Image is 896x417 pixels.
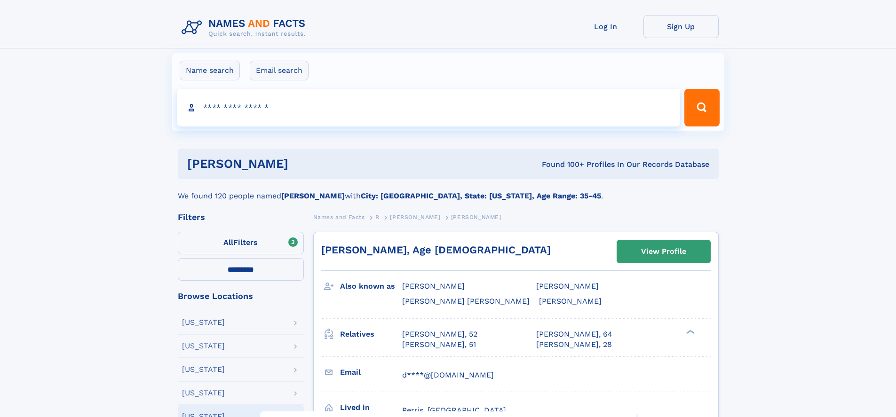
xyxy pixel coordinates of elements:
div: Filters [178,213,304,221]
h3: Email [340,364,402,380]
div: [US_STATE] [182,319,225,326]
label: Name search [180,61,240,80]
div: View Profile [641,241,686,262]
span: [PERSON_NAME] [402,282,465,291]
div: [US_STATE] [182,389,225,397]
div: ❯ [684,329,695,335]
a: Names and Facts [313,211,365,223]
span: [PERSON_NAME] [451,214,501,220]
input: search input [177,89,681,126]
a: [PERSON_NAME], 51 [402,339,476,350]
div: Browse Locations [178,292,304,300]
span: [PERSON_NAME] [536,282,599,291]
b: [PERSON_NAME] [281,191,345,200]
a: Log In [568,15,643,38]
div: Found 100+ Profiles In Our Records Database [415,159,709,170]
span: Perris, [GEOGRAPHIC_DATA] [402,406,506,415]
span: [PERSON_NAME] [390,214,440,220]
h3: Relatives [340,326,402,342]
h3: Lived in [340,400,402,416]
a: View Profile [617,240,710,263]
div: [US_STATE] [182,366,225,373]
label: Filters [178,232,304,254]
a: R [375,211,380,223]
a: [PERSON_NAME], 64 [536,329,612,339]
span: All [223,238,233,247]
label: Email search [250,61,309,80]
h3: Also known as [340,278,402,294]
img: Logo Names and Facts [178,15,313,40]
a: [PERSON_NAME] [390,211,440,223]
a: Sign Up [643,15,719,38]
a: [PERSON_NAME], 28 [536,339,612,350]
b: City: [GEOGRAPHIC_DATA], State: [US_STATE], Age Range: 35-45 [361,191,601,200]
a: [PERSON_NAME], 52 [402,329,477,339]
button: Search Button [684,89,719,126]
div: We found 120 people named with . [178,179,719,202]
h1: [PERSON_NAME] [187,158,415,170]
a: [PERSON_NAME], Age [DEMOGRAPHIC_DATA] [321,244,551,256]
span: [PERSON_NAME] [539,297,602,306]
span: R [375,214,380,220]
div: [US_STATE] [182,342,225,350]
span: [PERSON_NAME] [PERSON_NAME] [402,297,530,306]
